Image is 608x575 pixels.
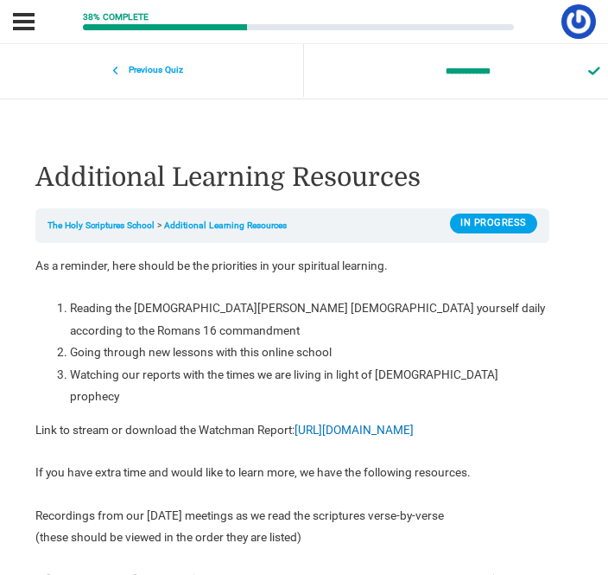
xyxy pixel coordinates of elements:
p: Link to stream or download the Watchman Report: [35,419,549,441]
div: In Progress [450,214,537,233]
a: [URL][DOMAIN_NAME] [294,423,414,437]
a: Additional Learning Resources [164,220,287,231]
a: Previous Quiz [12,56,292,85]
li: Watching our reports with the times we are living in light of [DEMOGRAPHIC_DATA] prophecy [70,364,549,408]
p: As a reminder, here should be the priorities in your spiritual learning. [35,255,549,277]
span: Previous Quiz [119,65,192,76]
p: If you have extra time and would like to learn more, we have the following resources. [35,462,549,483]
p: Recordings from our [DATE] meetings as we read the scriptures verse-by-verse (these should be vie... [35,505,549,549]
nav: Breadcrumbs [35,208,549,244]
li: Reading the [DEMOGRAPHIC_DATA][PERSON_NAME] [DEMOGRAPHIC_DATA] yourself daily according to the Ro... [70,297,549,342]
h1: Additional Learning Resources [35,159,549,195]
li: Going through new lessons with this online school [70,342,549,363]
a: The Holy Scriptures School [47,220,155,231]
div: 38% Complete [83,13,149,22]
